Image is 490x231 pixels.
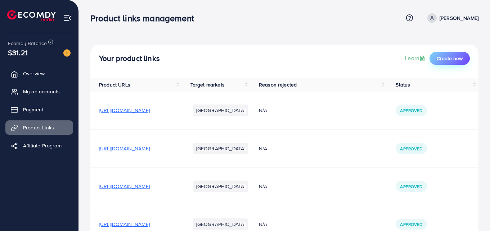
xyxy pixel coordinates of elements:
span: Payment [23,106,43,113]
button: Create new [430,52,470,65]
span: Product Links [23,124,54,131]
span: Ecomdy Balance [8,40,47,47]
span: N/A [259,183,267,190]
span: Reason rejected [259,81,297,88]
span: N/A [259,221,267,228]
span: N/A [259,107,267,114]
li: [GEOGRAPHIC_DATA] [193,143,248,154]
a: Learn [405,54,427,62]
a: Overview [5,66,73,81]
a: [PERSON_NAME] [424,13,478,23]
span: Product URLs [99,81,130,88]
li: [GEOGRAPHIC_DATA] [193,218,248,230]
span: [URL][DOMAIN_NAME] [99,221,150,228]
span: $31.21 [8,47,28,58]
span: Approved [400,183,422,190]
span: Affiliate Program [23,142,62,149]
p: [PERSON_NAME] [440,14,478,22]
a: Product Links [5,120,73,135]
a: Payment [5,102,73,117]
span: [URL][DOMAIN_NAME] [99,107,150,114]
span: [URL][DOMAIN_NAME] [99,183,150,190]
span: My ad accounts [23,88,60,95]
iframe: Chat [459,199,485,226]
li: [GEOGRAPHIC_DATA] [193,105,248,116]
span: Approved [400,221,422,227]
h4: Your product links [99,54,160,63]
span: [URL][DOMAIN_NAME] [99,145,150,152]
span: Overview [23,70,45,77]
a: Affiliate Program [5,138,73,153]
span: Target markets [190,81,225,88]
span: Create new [437,55,463,62]
img: logo [7,10,56,21]
h3: Product links management [90,13,200,23]
span: Approved [400,146,422,152]
img: menu [63,14,72,22]
img: image [63,49,71,57]
span: Status [396,81,410,88]
a: My ad accounts [5,84,73,99]
span: N/A [259,145,267,152]
span: Approved [400,107,422,114]
li: [GEOGRAPHIC_DATA] [193,181,248,192]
